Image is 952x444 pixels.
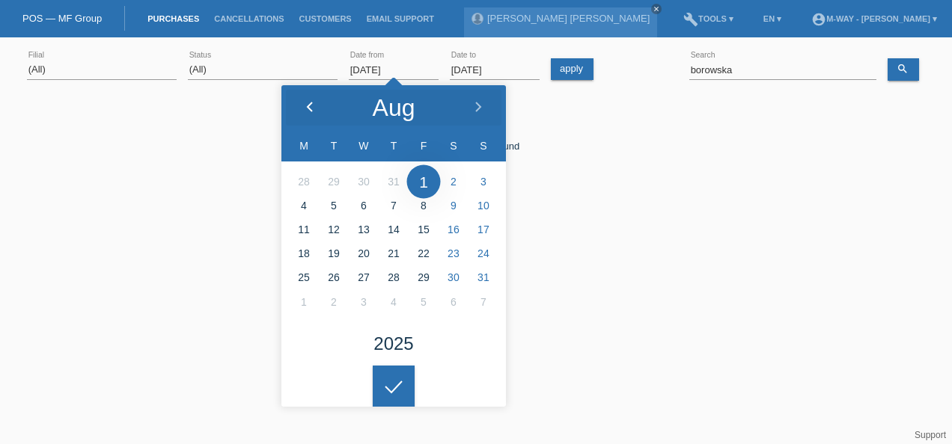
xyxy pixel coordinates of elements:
[653,5,660,13] i: close
[756,14,789,23] a: EN ▾
[140,14,207,23] a: Purchases
[551,58,594,80] a: apply
[373,335,413,353] div: 2025
[487,13,650,24] a: [PERSON_NAME] [PERSON_NAME]
[811,12,826,27] i: account_circle
[683,12,698,27] i: build
[22,13,102,24] a: POS — MF Group
[373,96,415,120] div: Aug
[27,118,925,152] div: No purchases found
[915,430,946,440] a: Support
[651,4,662,14] a: close
[207,14,291,23] a: Cancellations
[888,58,919,81] a: search
[897,63,909,75] i: search
[359,14,442,23] a: Email Support
[804,14,945,23] a: account_circlem-way - [PERSON_NAME] ▾
[292,14,359,23] a: Customers
[676,14,741,23] a: buildTools ▾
